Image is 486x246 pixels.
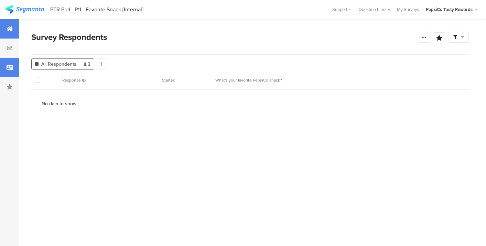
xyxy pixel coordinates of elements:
[84,61,90,68] span: 2
[426,6,473,13] div: PepsiCo Tasty Rewards
[41,61,76,68] span: All Respondents
[62,77,86,83] span: Response ID
[393,6,422,13] a: My Surveys
[51,6,144,13] div: PTR Poll - P11 - Favorite Snack [Internal]
[332,4,352,15] div: Support
[5,5,44,14] img: segmanta logo
[31,31,107,43] span: Survey Respondents
[47,6,48,13] div: |
[31,90,469,118] div: No data to show
[162,77,175,83] span: Started
[215,77,461,83] section: What's your favorite PepsiCo snack?
[355,6,393,13] a: Question Library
